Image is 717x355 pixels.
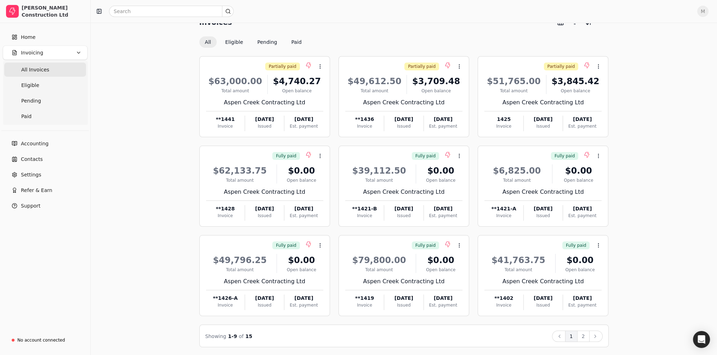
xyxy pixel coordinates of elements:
div: Open balance [558,267,602,273]
span: 1 - 9 [228,333,237,339]
div: Total amount [206,267,274,273]
div: Open balance [419,267,462,273]
div: Aspen Creek Contracting Ltd [484,188,602,196]
div: Aspen Creek Contracting Ltd [484,277,602,286]
input: Search [109,6,234,17]
div: Open balance [410,88,462,94]
div: Invoice [484,213,523,219]
div: [DATE] [245,116,284,123]
a: Pending [4,94,86,108]
div: Issued [384,213,423,219]
div: Issued [384,123,423,129]
div: Invoice [345,213,384,219]
span: Paid [21,113,32,120]
div: [DATE] [384,205,423,213]
a: No account connected [3,334,87,347]
div: [DATE] [524,295,563,302]
div: Total amount [484,88,543,94]
div: Open Intercom Messenger [693,331,710,348]
div: $51,765.00 [484,75,543,88]
div: Est. payment [563,302,602,308]
div: $79,800.00 [345,254,413,267]
button: Invoicing [3,46,87,60]
div: $49,796.25 [206,254,274,267]
div: Est. payment [424,213,462,219]
button: 2 [577,331,590,342]
span: Settings [21,171,41,179]
div: [DATE] [245,205,284,213]
div: [DATE] [284,205,323,213]
a: Settings [3,168,87,182]
div: [DATE] [424,116,462,123]
div: Total amount [484,267,552,273]
div: Issued [524,213,563,219]
button: Support [3,199,87,213]
a: Home [3,30,87,44]
div: Total amount [345,88,404,94]
div: Est. payment [424,123,462,129]
button: All [199,36,217,48]
span: All Invoices [21,66,49,74]
div: Aspen Creek Contracting Ltd [206,277,323,286]
span: Partially paid [269,63,296,70]
div: Total amount [206,177,274,184]
span: Invoicing [21,49,43,57]
div: $0.00 [555,164,602,177]
span: Partially paid [547,63,575,70]
div: Invoice [484,302,523,308]
div: [DATE] [563,295,602,302]
div: Invoice [206,302,245,308]
span: Home [21,34,35,41]
div: Est. payment [284,213,323,219]
div: $0.00 [419,164,462,177]
div: Est. payment [563,123,602,129]
div: Aspen Creek Contracting Ltd [206,188,323,196]
div: [DATE] [384,116,423,123]
div: [DATE] [284,116,323,123]
div: $0.00 [419,254,462,267]
span: Fully paid [276,153,296,159]
div: Invoice [345,123,384,129]
a: Eligible [4,78,86,92]
div: $39,112.50 [345,164,413,177]
div: Open balance [280,267,323,273]
div: Aspen Creek Contracting Ltd [484,98,602,107]
span: Fully paid [554,153,575,159]
span: Fully paid [415,242,436,249]
div: [DATE] [563,205,602,213]
div: $0.00 [280,254,323,267]
button: Refer & Earn [3,183,87,197]
div: Aspen Creek Contracting Ltd [345,98,462,107]
span: Fully paid [276,242,296,249]
span: Contacts [21,156,43,163]
div: Invoice [206,213,245,219]
span: Pending [21,97,41,105]
a: Contacts [3,152,87,166]
span: 15 [245,333,252,339]
div: Open balance [549,88,602,94]
div: Aspen Creek Contracting Ltd [206,98,323,107]
div: Est. payment [284,123,323,129]
div: Total amount [484,177,549,184]
div: [DATE] [424,295,462,302]
span: Refer & Earn [21,187,52,194]
button: 1 [565,331,577,342]
div: $6,825.00 [484,164,549,177]
span: Support [21,202,40,210]
div: [DATE] [424,205,462,213]
div: Open balance [271,88,323,94]
div: Aspen Creek Contracting Ltd [345,277,462,286]
div: $0.00 [558,254,602,267]
div: Est. payment [563,213,602,219]
span: M [697,6,709,17]
div: $41,763.75 [484,254,552,267]
div: [DATE] [245,295,284,302]
span: Partially paid [408,63,436,70]
span: Eligible [21,82,39,89]
div: $3,709.48 [410,75,462,88]
div: $4,740.27 [271,75,323,88]
div: $49,612.50 [345,75,404,88]
div: Open balance [555,177,602,184]
div: Total amount [206,88,265,94]
div: Invoice [206,123,245,129]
